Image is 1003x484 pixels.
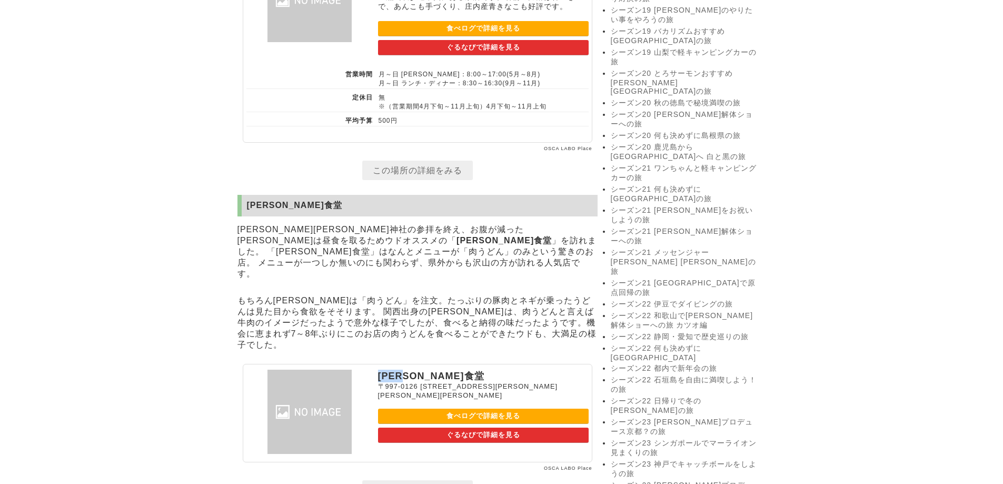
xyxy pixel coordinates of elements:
a: シーズン19 山梨で軽キャンピングカーの旅 [611,48,758,67]
a: この場所の詳細をみる [362,161,473,180]
a: シーズン20 秋の徳島で秘境満喫の旅 [611,98,758,108]
th: 営業時間 [246,66,373,89]
strong: [PERSON_NAME]食堂 [456,236,552,245]
a: シーズン22 都内で新年会の旅 [611,364,758,373]
p: [PERSON_NAME]食堂 [378,370,589,382]
a: シーズン22 何も決めずに[GEOGRAPHIC_DATA] [611,344,758,362]
a: OSCA LABO Place [544,146,592,151]
a: シーズン20 鹿児島から[GEOGRAPHIC_DATA]へ 白と黒の旅 [611,143,758,162]
a: シーズン19 [PERSON_NAME]のやりたい事をやろうの旅 [611,6,758,25]
a: シーズン23 神戸でキャッチボールをしようの旅 [611,460,758,479]
th: 定休日 [246,89,373,112]
a: シーズン21 [GEOGRAPHIC_DATA]で原点回帰の旅 [611,279,758,298]
a: シーズン22 和歌山で[PERSON_NAME]解体ショーへの旅 カツオ編 [611,311,758,330]
span: 〒997-0126 [378,382,418,390]
a: 食べログで詳細を見る [378,409,589,424]
a: 食べログで詳細を見る [378,21,589,36]
img: 笹川食堂 [246,370,373,454]
a: ぐるなびで詳細を見る [378,428,589,443]
a: シーズン21 メッセンジャー[PERSON_NAME] [PERSON_NAME]の旅 [611,248,758,276]
span: [STREET_ADDRESS][PERSON_NAME][PERSON_NAME][PERSON_NAME] [378,382,558,399]
a: シーズン20 何も決めずに島根県の旅 [611,131,758,141]
a: シーズン22 伊豆でダイビングの旅 [611,300,758,309]
a: シーズン22 静岡・愛知で歴史巡りの旅 [611,332,758,342]
p: もちろん[PERSON_NAME]は「肉うどん」を注文。たっぷりの豚肉とネギが乗ったうどんは見た目から食欲をそそります。 関西出身の[PERSON_NAME]は、肉うどんと言えば牛肉のイメージだ... [237,293,598,353]
a: シーズン21 [PERSON_NAME]をお祝いしようの旅 [611,206,758,225]
td: 無 ※（営業期間4月下旬～11月上旬）4月下旬～11月上旬 [373,89,589,112]
a: シーズン19 バカリズムおすすめ [GEOGRAPHIC_DATA]の旅 [611,27,758,46]
a: シーズン22 日帰りで冬の[PERSON_NAME]の旅 [611,397,758,416]
td: 月～日 [PERSON_NAME]：8:00～17:00(5月～8月) 月～日 ランチ・ディナー：8:30～16:30(9月～11月) [373,66,589,89]
th: 平均予算 [246,112,373,126]
a: シーズン22 石垣島を自由に満喫しよう！の旅 [611,376,758,394]
a: シーズン21 ワンちゃんと軽キャンピングカーの旅 [611,164,758,183]
a: OSCA LABO Place [544,466,592,471]
a: シーズン21 [PERSON_NAME]解体ショーへの旅 [611,227,758,246]
a: シーズン20 とろサーモンおすすめ [PERSON_NAME][GEOGRAPHIC_DATA]の旅 [611,69,758,96]
td: 500円 [373,112,589,126]
a: シーズン23 シンガポールでマーライオン見まくりの旅 [611,439,758,458]
a: シーズン21 何も決めずに[GEOGRAPHIC_DATA]の旅 [611,185,758,204]
a: シーズン23 [PERSON_NAME]プロデュース京都？の旅 [611,418,758,437]
h2: [PERSON_NAME]食堂 [237,195,598,216]
a: シーズン20 [PERSON_NAME]解体ショーへの旅 [611,110,758,129]
p: [PERSON_NAME][PERSON_NAME]神社の参拝を終え、お腹が減った[PERSON_NAME]は昼食を取るためウドオススメの「 」を訪れました。 「[PERSON_NAME]食堂」... [237,222,598,282]
a: ぐるなびで詳細を見る [378,40,589,55]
